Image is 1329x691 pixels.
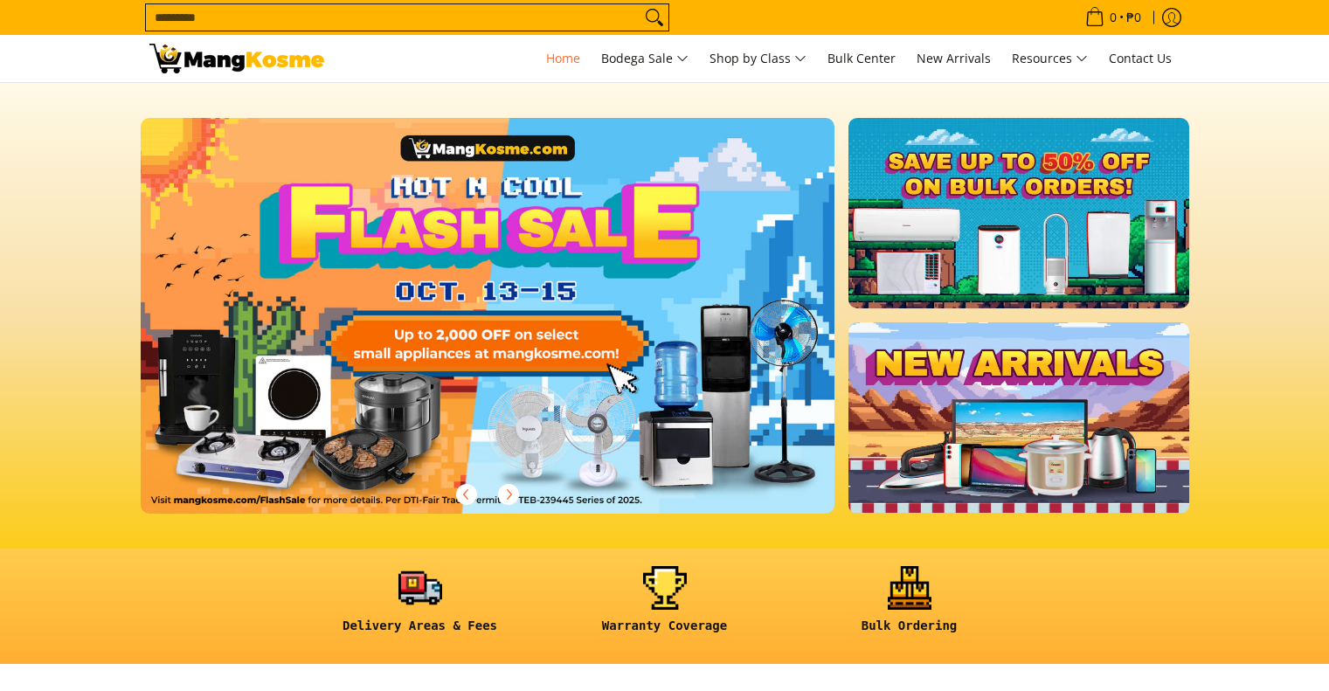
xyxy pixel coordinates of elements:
span: Shop by Class [709,48,806,70]
button: Previous [447,475,486,514]
a: <h6><strong>Bulk Ordering</strong></h6> [796,566,1023,647]
span: Bodega Sale [601,48,689,70]
span: ₱0 [1124,11,1144,24]
nav: Main Menu [342,35,1180,82]
span: Contact Us [1109,50,1172,66]
a: Bodega Sale [592,35,697,82]
button: Search [640,4,668,31]
span: • [1080,8,1146,27]
a: Resources [1003,35,1097,82]
a: Shop by Class [701,35,815,82]
a: Home [537,35,589,82]
a: Contact Us [1100,35,1180,82]
button: Next [489,475,528,514]
img: Mang Kosme: Your Home Appliances Warehouse Sale Partner! [149,44,324,73]
span: New Arrivals [917,50,991,66]
a: <h6><strong>Delivery Areas & Fees</strong></h6> [307,566,534,647]
span: Home [546,50,580,66]
span: 0 [1107,11,1119,24]
span: Resources [1012,48,1088,70]
a: More [141,118,891,542]
span: Bulk Center [827,50,896,66]
a: New Arrivals [908,35,1000,82]
a: <h6><strong>Warranty Coverage</strong></h6> [551,566,779,647]
a: Bulk Center [819,35,904,82]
